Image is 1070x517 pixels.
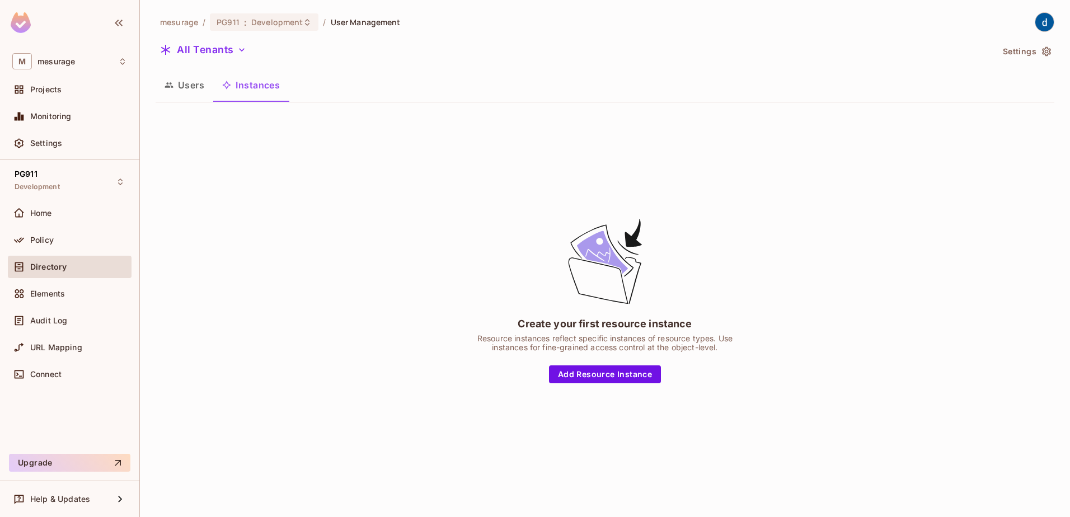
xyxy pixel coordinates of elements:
[156,71,213,99] button: Users
[15,182,60,191] span: Development
[331,17,401,27] span: User Management
[323,17,326,27] li: /
[30,316,67,325] span: Audit Log
[30,370,62,379] span: Connect
[15,170,37,178] span: PG911
[30,112,72,121] span: Monitoring
[11,12,31,33] img: SReyMgAAAABJRU5ErkJggg==
[156,41,251,59] button: All Tenants
[30,236,54,245] span: Policy
[30,289,65,298] span: Elements
[213,71,289,99] button: Instances
[12,53,32,69] span: M
[217,17,240,27] span: PG911
[30,209,52,218] span: Home
[243,18,247,27] span: :
[30,343,82,352] span: URL Mapping
[9,454,130,472] button: Upgrade
[30,85,62,94] span: Projects
[37,57,75,66] span: Workspace: mesurage
[465,334,745,352] div: Resource instances reflect specific instances of resource types. Use instances for fine-grained a...
[30,139,62,148] span: Settings
[998,43,1054,60] button: Settings
[160,17,198,27] span: the active workspace
[1035,13,1054,31] img: dev 911gcl
[251,17,303,27] span: Development
[30,495,90,504] span: Help & Updates
[549,365,661,383] button: Add Resource Instance
[518,317,692,331] div: Create your first resource instance
[203,17,205,27] li: /
[30,262,67,271] span: Directory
